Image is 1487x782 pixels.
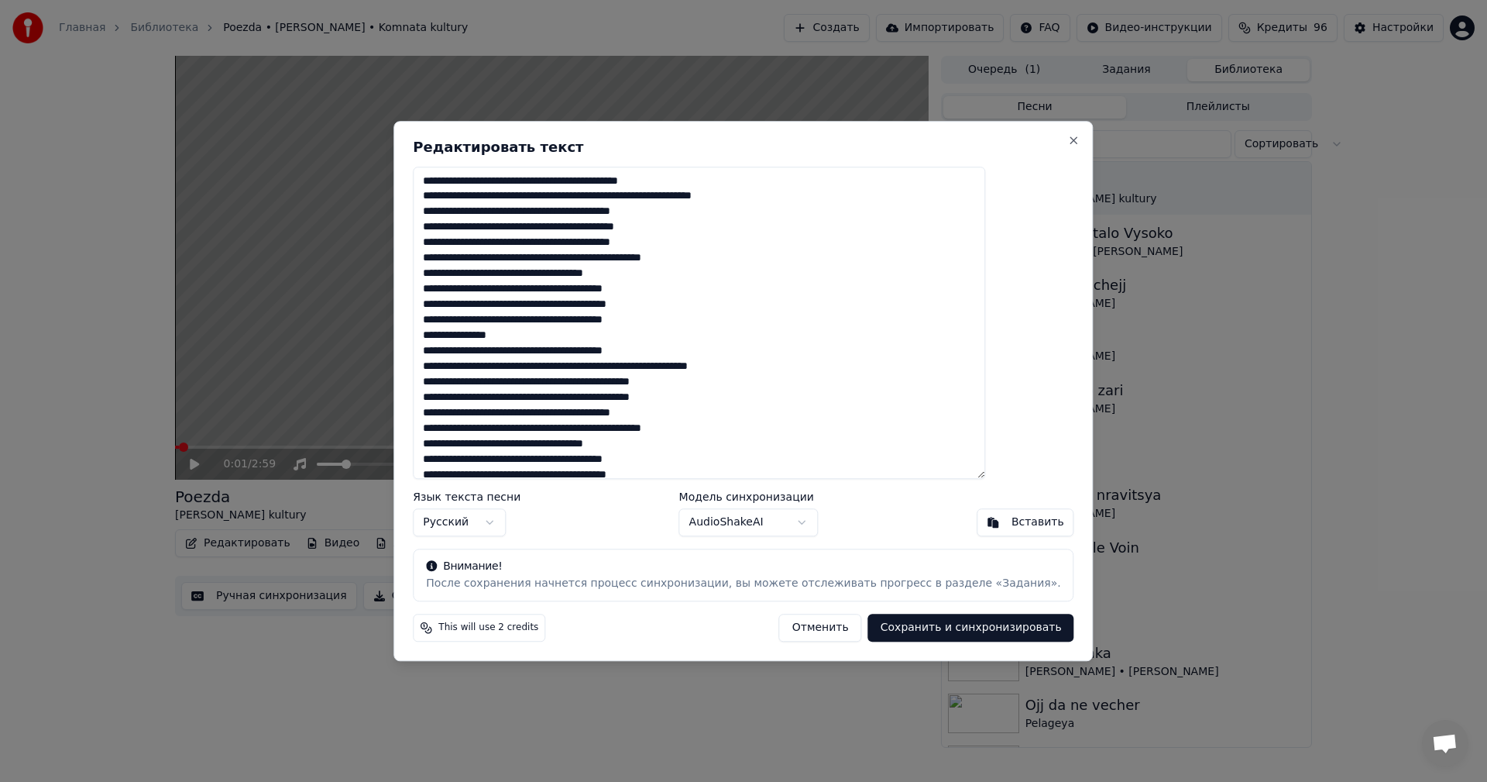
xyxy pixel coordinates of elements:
button: Сохранить и синхронизировать [868,614,1074,642]
button: Вставить [977,508,1074,536]
label: Язык текста песни [413,491,520,502]
div: Внимание! [426,559,1060,574]
h2: Редактировать текст [413,140,1073,154]
span: This will use 2 credits [438,622,538,634]
div: После сохранения начнется процесс синхронизации, вы можете отслеживать прогресс в разделе «Задания». [426,576,1060,591]
button: Отменить [779,614,862,642]
div: Вставить [1011,515,1064,530]
label: Модель синхронизации [679,491,819,502]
